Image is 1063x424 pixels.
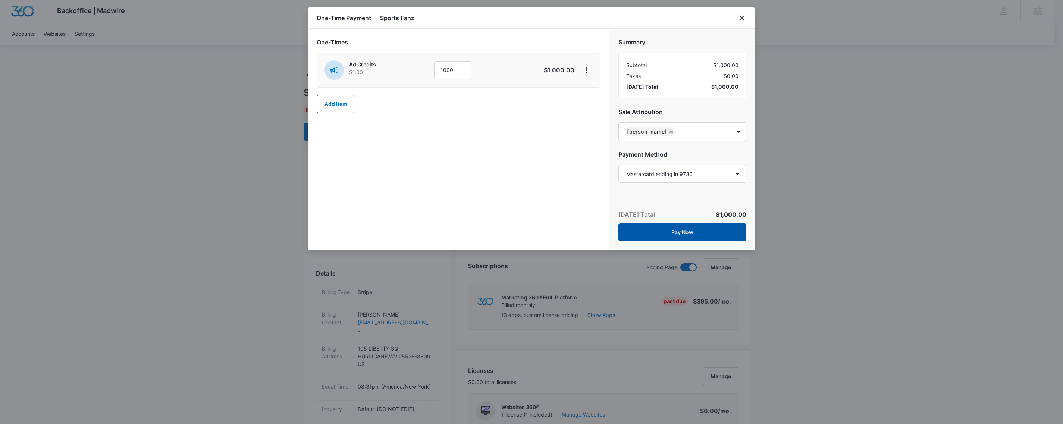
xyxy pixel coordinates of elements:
h2: Sale Attribution [618,107,746,116]
h2: Payment Method [618,150,746,159]
input: 1 [434,61,471,79]
span: $0.00 [724,72,739,80]
button: Add Item [317,95,355,113]
div: Remove Dustin Bethel [667,129,674,134]
span: Subtotal [626,61,647,69]
span: $1,000.00 [711,83,739,91]
p: $1.00 [349,68,413,76]
button: close [737,13,746,22]
div: $1,000.00 [626,61,739,69]
button: View More [580,64,592,76]
button: Pay Now [618,223,746,241]
p: Ad Credits [349,60,413,68]
span: [DATE] Total [626,83,658,91]
p: [DATE] Total [618,210,655,219]
span: Taxes [626,72,641,80]
h1: One-Time Payment — Sports Fanz [317,13,414,22]
p: $1,000.00 [539,66,574,75]
div: [PERSON_NAME] [627,129,667,134]
h2: One-Times [317,38,600,47]
h2: Summary [618,38,746,47]
span: $1,000.00 [716,211,746,218]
